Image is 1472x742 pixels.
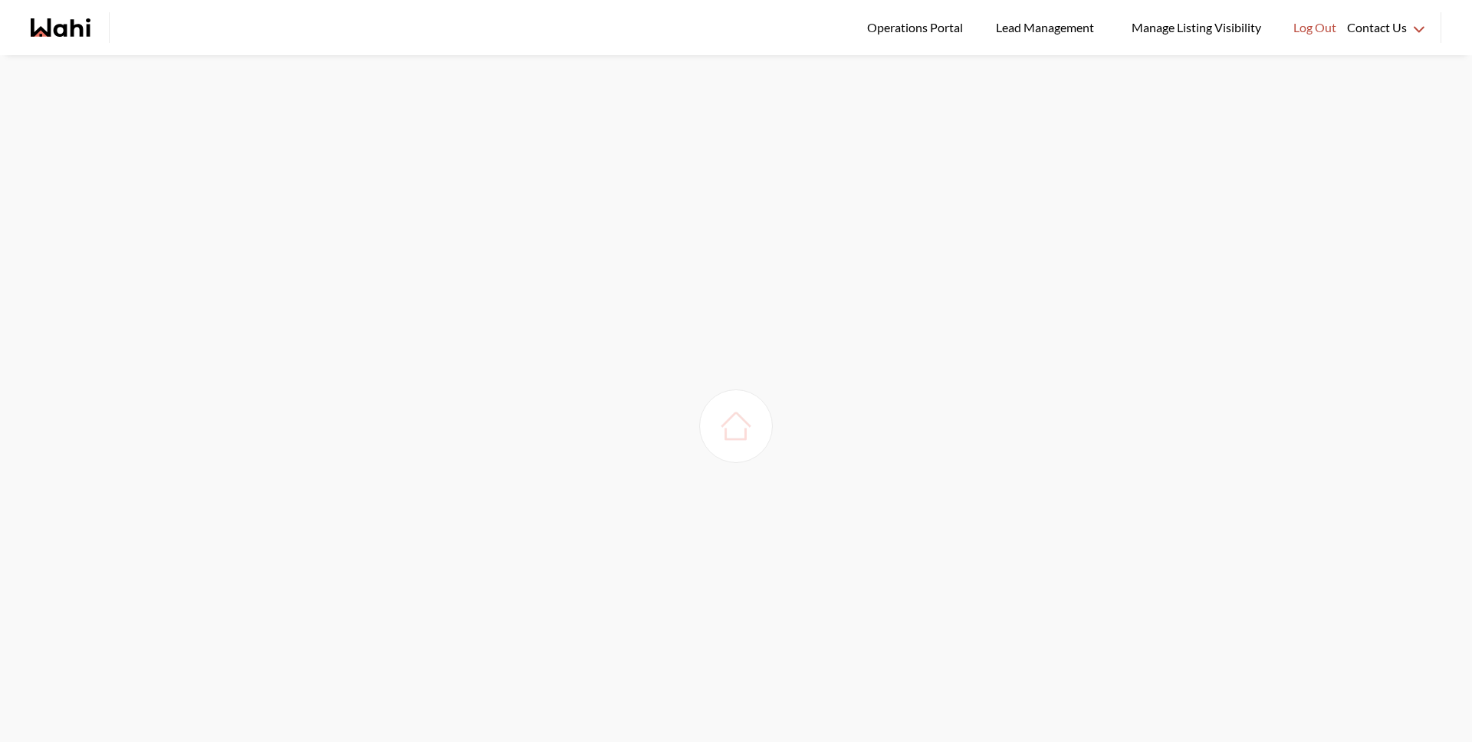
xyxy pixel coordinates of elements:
[1293,18,1336,38] span: Log Out
[996,18,1099,38] span: Lead Management
[867,18,968,38] span: Operations Portal
[31,18,90,37] a: Wahi homepage
[715,405,757,448] img: loading house image
[1127,18,1266,38] span: Manage Listing Visibility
